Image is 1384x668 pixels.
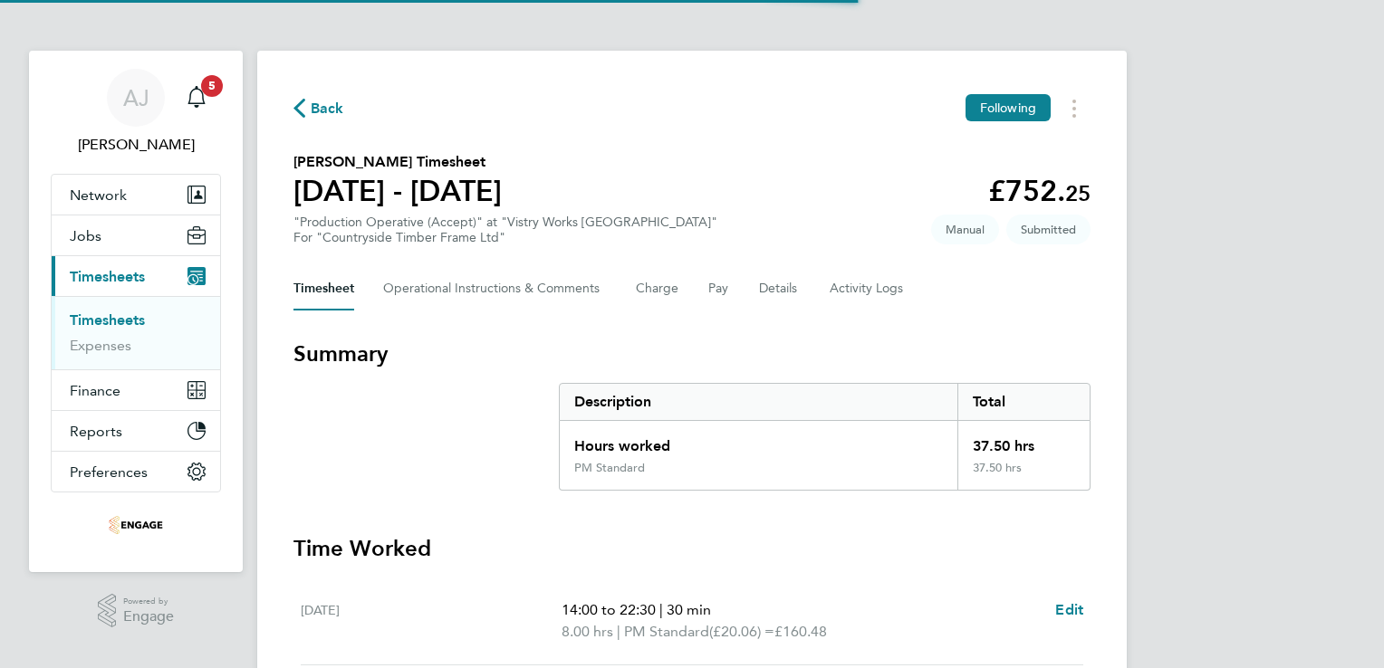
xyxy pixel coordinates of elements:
[1058,94,1091,122] button: Timesheets Menu
[70,227,101,244] span: Jobs
[301,599,562,643] div: [DATE]
[293,267,354,310] button: Timesheet
[1055,599,1083,621] a: Edit
[51,69,221,156] a: AJ[PERSON_NAME]
[70,423,122,440] span: Reports
[559,383,1091,491] div: Summary
[52,370,220,410] button: Finance
[178,69,215,127] a: 5
[70,337,131,354] a: Expenses
[574,461,645,475] div: PM Standard
[659,601,663,618] span: |
[830,267,906,310] button: Activity Logs
[70,382,120,399] span: Finance
[293,534,1091,563] h3: Time Worked
[966,94,1051,121] button: Following
[617,623,620,640] span: |
[293,173,502,209] h1: [DATE] - [DATE]
[52,175,220,215] button: Network
[98,594,175,628] a: Powered byEngage
[123,86,149,110] span: AJ
[293,339,1091,368] h3: Summary
[957,461,1090,490] div: 37.50 hrs
[1055,601,1083,618] span: Edit
[70,186,127,204] span: Network
[1065,180,1091,206] span: 25
[52,256,220,296] button: Timesheets
[562,601,656,618] span: 14:00 to 22:30
[70,463,148,481] span: Preferences
[52,215,220,255] button: Jobs
[123,594,174,609] span: Powered by
[51,134,221,156] span: Aggie Jasinska
[624,621,709,643] span: PM Standard
[957,384,1090,420] div: Total
[709,623,774,640] span: (£20.06) =
[667,601,711,618] span: 30 min
[774,623,827,640] span: £160.48
[70,311,145,329] a: Timesheets
[293,230,717,245] div: For "Countryside Timber Frame Ltd"
[759,267,801,310] button: Details
[52,411,220,451] button: Reports
[980,100,1036,116] span: Following
[52,452,220,491] button: Preferences
[311,98,344,119] span: Back
[560,421,957,461] div: Hours worked
[70,268,145,285] span: Timesheets
[988,174,1091,208] app-decimal: £752.
[109,511,163,539] img: acceptrec-logo-retina.png
[52,296,220,369] div: Timesheets
[293,215,717,245] div: "Production Operative (Accept)" at "Vistry Works [GEOGRAPHIC_DATA]"
[636,267,679,310] button: Charge
[293,151,502,173] h2: [PERSON_NAME] Timesheet
[1006,215,1091,244] span: This timesheet is Submitted.
[560,384,957,420] div: Description
[708,267,730,310] button: Pay
[123,609,174,625] span: Engage
[293,97,344,119] button: Back
[931,215,999,244] span: This timesheet was manually created.
[957,421,1090,461] div: 37.50 hrs
[29,51,243,572] nav: Main navigation
[201,75,223,97] span: 5
[562,623,613,640] span: 8.00 hrs
[383,267,607,310] button: Operational Instructions & Comments
[51,511,221,539] a: Go to home page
